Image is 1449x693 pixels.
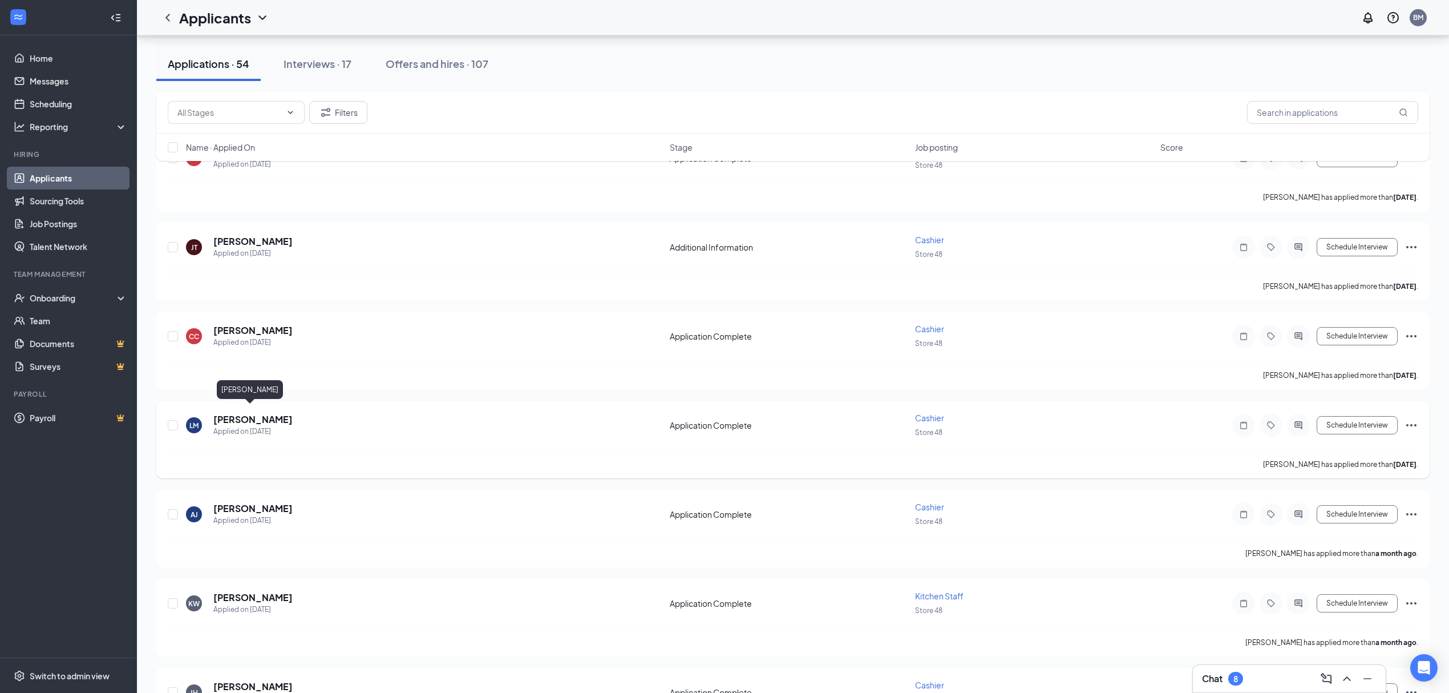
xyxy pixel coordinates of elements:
[670,598,908,609] div: Application Complete
[915,250,942,259] span: Store 48
[1393,282,1416,291] b: [DATE]
[179,8,251,27] h1: Applicants
[1263,460,1418,469] p: [PERSON_NAME] has applied more than .
[670,241,908,253] div: Additional Information
[1292,332,1305,341] svg: ActiveChat
[309,101,367,124] button: Filter Filters
[30,292,118,304] div: Onboarding
[1405,329,1418,343] svg: Ellipses
[915,606,942,615] span: Store 48
[915,502,944,512] span: Cashier
[1393,371,1416,380] b: [DATE]
[30,406,127,429] a: PayrollCrown
[213,324,293,337] h5: [PERSON_NAME]
[1413,13,1423,22] div: BM
[915,142,958,153] span: Job posting
[213,426,293,437] div: Applied on [DATE]
[1405,507,1418,521] svg: Ellipses
[177,106,281,119] input: All Stages
[188,599,200,609] div: KW
[1317,505,1398,523] button: Schedule Interview
[1317,238,1398,256] button: Schedule Interview
[1263,281,1418,291] p: [PERSON_NAME] has applied more than .
[1237,243,1250,252] svg: Note
[1264,599,1278,608] svg: Tag
[670,420,908,431] div: Application Complete
[915,324,944,334] span: Cashier
[1245,638,1418,647] p: [PERSON_NAME] has applied more than .
[1386,11,1400,25] svg: QuestionInfo
[30,309,127,332] a: Team
[213,235,293,248] h5: [PERSON_NAME]
[1292,243,1305,252] svg: ActiveChat
[217,380,283,399] div: [PERSON_NAME]
[1361,672,1374,686] svg: Minimize
[319,106,333,119] svg: Filter
[13,11,24,23] svg: WorkstreamLogo
[14,670,25,682] svg: Settings
[30,70,127,92] a: Messages
[1317,670,1335,688] button: ComposeMessage
[1237,332,1250,341] svg: Note
[30,47,127,70] a: Home
[14,121,25,132] svg: Analysis
[1237,421,1250,430] svg: Note
[213,680,293,693] h5: [PERSON_NAME]
[1317,327,1398,345] button: Schedule Interview
[161,11,175,25] svg: ChevronLeft
[1263,370,1418,380] p: [PERSON_NAME] has applied more than .
[30,355,127,378] a: SurveysCrown
[1317,416,1398,434] button: Schedule Interview
[213,591,293,604] h5: [PERSON_NAME]
[213,515,293,526] div: Applied on [DATE]
[110,12,122,23] svg: Collapse
[30,92,127,115] a: Scheduling
[1237,510,1250,519] svg: Note
[1361,11,1375,25] svg: Notifications
[1399,108,1408,117] svg: MagnifyingGlass
[915,428,942,437] span: Store 48
[30,167,127,190] a: Applicants
[30,332,127,355] a: DocumentsCrown
[14,292,25,304] svg: UserCheck
[1233,674,1238,684] div: 8
[1410,654,1438,682] div: Open Intercom Messenger
[14,150,125,159] div: Hiring
[1405,240,1418,254] svg: Ellipses
[915,680,944,690] span: Cashier
[186,142,255,153] span: Name · Applied On
[1405,418,1418,432] svg: Ellipses
[14,389,125,399] div: Payroll
[1264,510,1278,519] svg: Tag
[30,121,128,132] div: Reporting
[1237,599,1250,608] svg: Note
[168,57,249,71] div: Applications · 54
[1263,192,1418,202] p: [PERSON_NAME] has applied more than .
[213,413,293,426] h5: [PERSON_NAME]
[915,413,944,423] span: Cashier
[1320,672,1333,686] svg: ComposeMessage
[1317,594,1398,613] button: Schedule Interview
[915,339,942,348] span: Store 48
[30,212,127,235] a: Job Postings
[386,57,488,71] div: Offers and hires · 107
[1245,549,1418,558] p: [PERSON_NAME] has applied more than .
[1264,421,1278,430] svg: Tag
[1264,243,1278,252] svg: Tag
[286,108,295,117] svg: ChevronDown
[670,142,693,153] span: Stage
[14,269,125,279] div: Team Management
[1338,670,1356,688] button: ChevronUp
[915,235,944,245] span: Cashier
[1264,332,1278,341] svg: Tag
[915,591,964,601] span: Kitchen Staff
[213,502,293,515] h5: [PERSON_NAME]
[1375,549,1416,558] b: a month ago
[1247,101,1418,124] input: Search in applications
[1375,638,1416,647] b: a month ago
[30,670,110,682] div: Switch to admin view
[191,510,198,519] div: AJ
[1340,672,1354,686] svg: ChevronUp
[1160,142,1183,153] span: Score
[213,604,293,615] div: Applied on [DATE]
